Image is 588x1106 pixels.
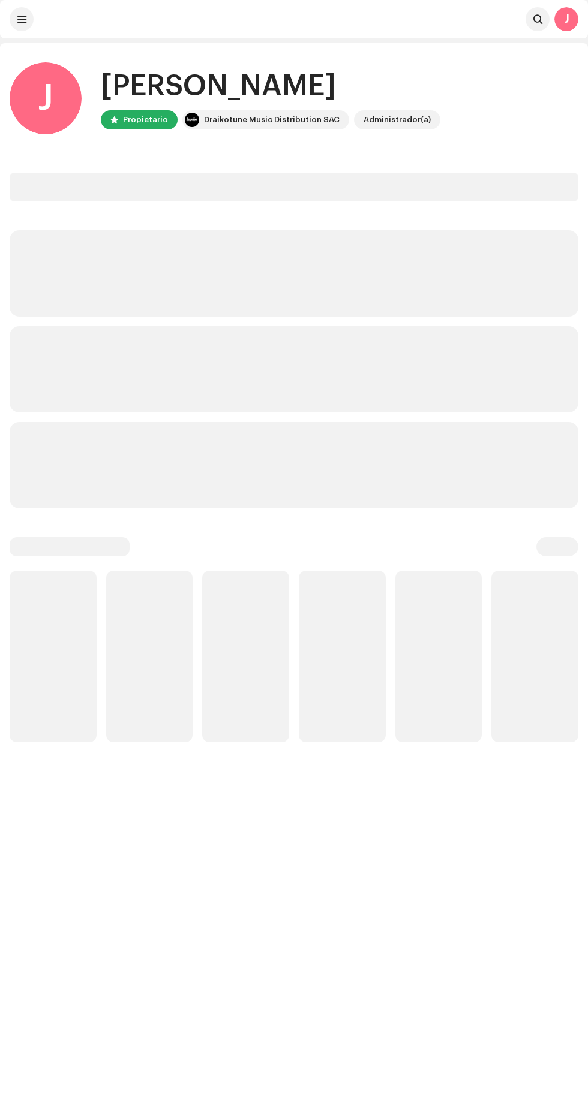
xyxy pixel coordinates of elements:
div: Administrador(a) [364,113,431,127]
div: Propietario [123,113,168,127]
img: 10370c6a-d0e2-4592-b8a2-38f444b0ca44 [185,113,199,127]
div: J [554,7,578,31]
div: J [10,62,82,134]
div: Draikotune Music Distribution SAC [204,113,340,127]
div: [PERSON_NAME] [101,67,440,106]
